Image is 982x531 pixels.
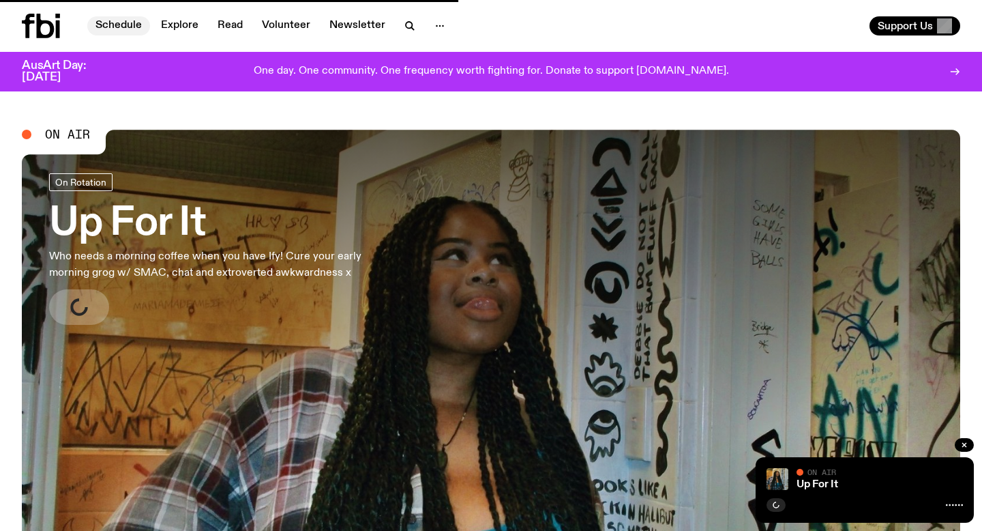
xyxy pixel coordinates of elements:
[49,173,113,191] a: On Rotation
[153,16,207,35] a: Explore
[22,60,109,83] h3: AusArt Day: [DATE]
[45,128,90,141] span: On Air
[49,205,398,243] h3: Up For It
[55,177,106,187] span: On Rotation
[878,20,933,32] span: Support Us
[869,16,960,35] button: Support Us
[767,468,788,490] img: Ify - a Brown Skin girl with black braided twists, looking up to the side with her tongue stickin...
[797,479,838,490] a: Up For It
[87,16,150,35] a: Schedule
[49,248,398,281] p: Who needs a morning coffee when you have Ify! Cure your early morning grog w/ SMAC, chat and extr...
[254,66,729,78] p: One day. One community. One frequency worth fighting for. Donate to support [DOMAIN_NAME].
[807,468,836,476] span: On Air
[49,173,398,325] a: Up For ItWho needs a morning coffee when you have Ify! Cure your early morning grog w/ SMAC, chat...
[321,16,393,35] a: Newsletter
[209,16,251,35] a: Read
[254,16,318,35] a: Volunteer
